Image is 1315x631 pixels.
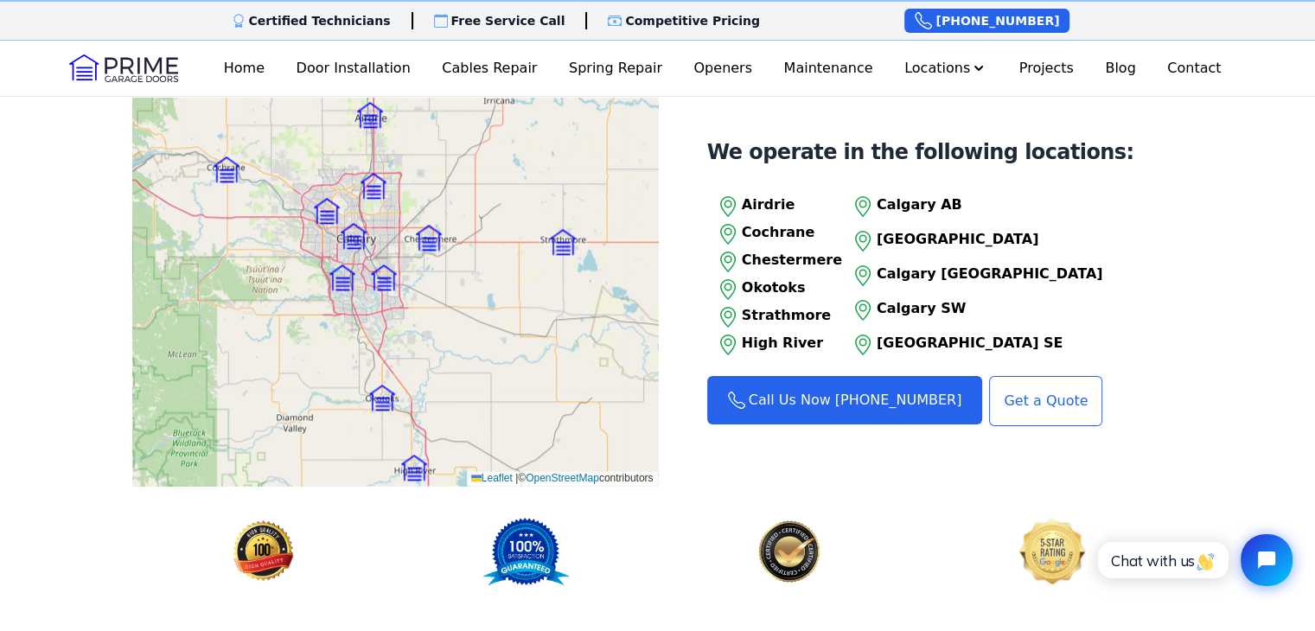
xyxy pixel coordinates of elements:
[921,517,1184,586] img: Certified
[132,517,395,586] img: 100% satisfation guaranteed
[69,54,178,82] img: Logo
[714,248,842,276] a: Chestermere
[369,385,395,411] img: Marker
[877,194,1103,215] p: Calgary AB
[714,276,842,303] a: Okotoks
[1098,51,1142,86] a: Blog
[451,12,565,29] p: Free Service Call
[1160,51,1228,86] a: Contact
[849,262,1103,290] a: Calgary [GEOGRAPHIC_DATA]
[416,225,442,251] img: Marker
[217,51,271,86] a: Home
[214,156,239,182] img: Marker
[435,51,544,86] a: Cables Repair
[714,220,842,248] a: Cochrane
[1079,519,1307,601] iframe: Tidio Chat
[742,194,842,215] p: Airdrie
[714,193,842,220] a: Airdrie
[329,265,355,290] img: Marker
[714,331,842,359] a: High River
[742,333,842,354] p: High River
[658,517,921,586] img: Certified
[371,265,397,290] img: Marker
[686,51,759,86] a: Openers
[707,139,1134,165] h4: We operate in the following locations:
[849,227,1103,255] a: [GEOGRAPHIC_DATA]
[897,51,994,86] button: Locations
[742,250,842,271] p: Chestermere
[849,331,1103,359] a: [GEOGRAPHIC_DATA] SE
[550,229,576,255] img: Marker
[249,12,391,29] p: Certified Technicians
[515,472,518,484] span: |
[707,376,983,424] a: Call Us Now [PHONE_NUMBER]
[714,303,842,331] a: Strathmore
[849,296,1103,324] a: Calgary SW
[357,102,383,128] img: Marker
[776,51,879,86] a: Maintenance
[562,51,669,86] a: Spring Repair
[742,305,842,326] p: Strathmore
[361,173,386,199] img: Marker
[471,472,513,484] a: Leaflet
[742,222,842,243] p: Cochrane
[877,333,1103,354] p: [GEOGRAPHIC_DATA] SE
[877,298,1103,319] p: Calgary SW
[314,198,340,224] img: Marker
[742,277,842,298] p: Okotoks
[526,472,599,484] a: OpenStreetMap
[341,223,367,249] img: Marker
[395,517,658,586] img: 100% satisfation guaranteed
[904,9,1069,33] a: [PHONE_NUMBER]
[467,471,658,486] div: © contributors
[290,51,418,86] a: Door Installation
[877,264,1103,284] p: Calgary [GEOGRAPHIC_DATA]
[849,193,1103,220] a: Calgary AB
[1012,51,1081,86] a: Projects
[625,12,760,29] p: Competitive Pricing
[401,455,427,481] img: Marker
[877,229,1103,250] p: [GEOGRAPHIC_DATA]
[989,376,1102,426] a: Get a Quote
